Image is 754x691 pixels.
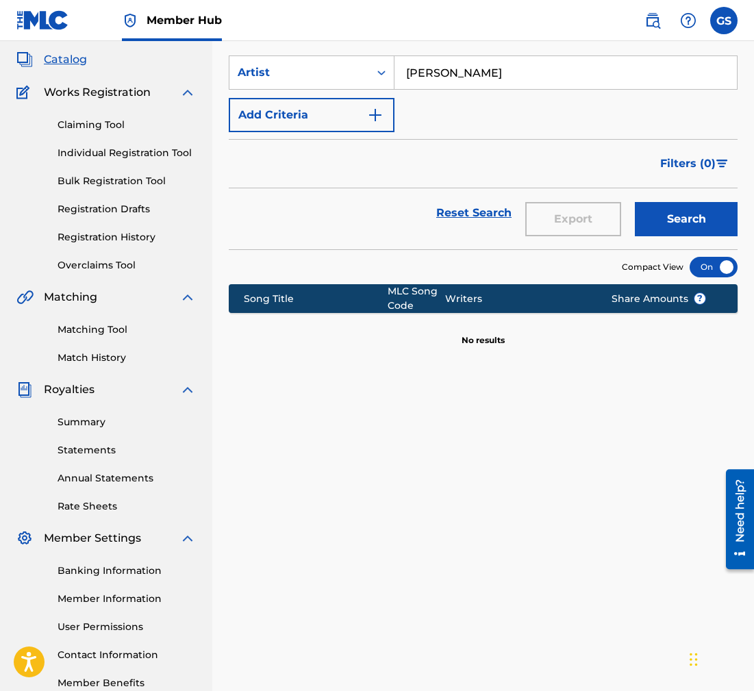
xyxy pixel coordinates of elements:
span: Royalties [44,381,95,398]
form: Search Form [229,55,738,249]
span: Filters ( 0 ) [660,155,716,172]
img: Royalties [16,381,33,398]
img: 9d2ae6d4665cec9f34b9.svg [367,107,384,123]
img: search [644,12,661,29]
button: Filters (0) [652,147,738,181]
a: Member Benefits [58,676,196,690]
a: Statements [58,443,196,457]
div: Writers [445,292,590,306]
span: ? [694,293,705,304]
a: Registration Drafts [58,202,196,216]
a: Contact Information [58,648,196,662]
a: Individual Registration Tool [58,146,196,160]
img: expand [179,530,196,546]
a: Public Search [639,7,666,34]
div: Artist [238,64,361,81]
span: Member Hub [147,12,222,28]
a: Matching Tool [58,323,196,337]
a: Annual Statements [58,471,196,486]
img: Catalog [16,51,33,68]
p: No results [462,318,505,347]
div: MLC Song Code [388,284,446,313]
img: filter [716,160,728,168]
a: Banking Information [58,564,196,578]
a: Member Information [58,592,196,606]
img: Matching [16,289,34,305]
img: MLC Logo [16,10,69,30]
span: Share Amounts [612,292,706,306]
div: Help [675,7,702,34]
a: Bulk Registration Tool [58,174,196,188]
a: Registration History [58,230,196,244]
span: Catalog [44,51,87,68]
a: Claiming Tool [58,118,196,132]
img: Member Settings [16,530,33,546]
a: Rate Sheets [58,499,196,514]
div: Drag [690,639,698,680]
button: Search [635,202,738,236]
img: expand [179,381,196,398]
button: Add Criteria [229,98,394,132]
img: Top Rightsholder [122,12,138,29]
a: Overclaims Tool [58,258,196,273]
a: User Permissions [58,620,196,634]
img: expand [179,289,196,305]
a: Match History [58,351,196,365]
iframe: Resource Center [716,464,754,575]
img: Works Registration [16,84,34,101]
span: Member Settings [44,530,141,546]
div: Song Title [244,292,387,306]
div: User Menu [710,7,738,34]
img: help [680,12,696,29]
iframe: Chat Widget [686,625,754,691]
a: CatalogCatalog [16,51,87,68]
img: expand [179,84,196,101]
span: Works Registration [44,84,151,101]
span: Compact View [622,261,683,273]
a: Reset Search [429,198,518,228]
a: Summary [58,415,196,429]
span: Matching [44,289,97,305]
